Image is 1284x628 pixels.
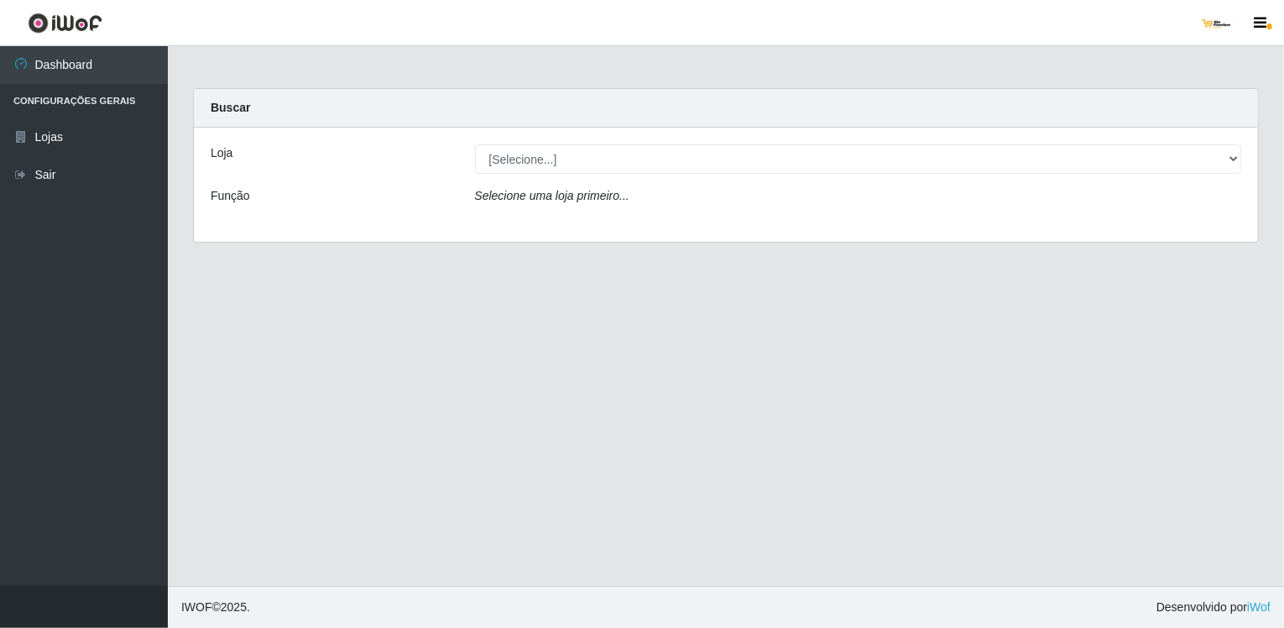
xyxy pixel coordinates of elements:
span: Desenvolvido por [1156,599,1271,616]
strong: Buscar [211,101,250,114]
a: iWof [1247,600,1271,614]
img: CoreUI Logo [28,13,102,34]
label: Loja [211,144,232,162]
span: IWOF [181,600,212,614]
span: © 2025 . [181,599,250,616]
label: Função [211,187,250,205]
i: Selecione uma loja primeiro... [475,189,629,202]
